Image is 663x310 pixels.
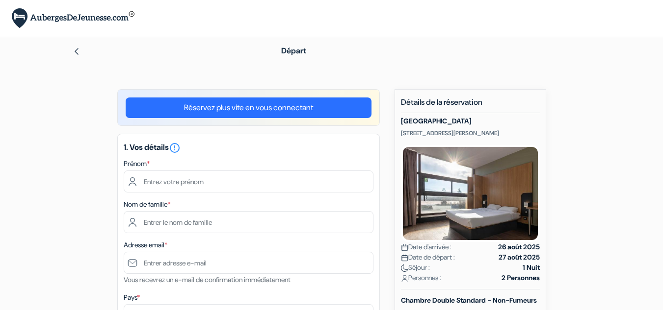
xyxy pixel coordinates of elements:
[401,275,408,282] img: user_icon.svg
[401,296,537,305] b: Chambre Double Standard - Non-Fumeurs
[169,142,181,152] a: error_outline
[401,129,540,137] p: [STREET_ADDRESS][PERSON_NAME]
[401,244,408,251] img: calendar.svg
[401,242,451,252] span: Date d'arrivée :
[124,142,373,154] h5: 1. Vos détails
[499,252,540,262] strong: 27 août 2025
[281,46,306,56] span: Départ
[401,262,430,273] span: Séjour :
[401,273,441,283] span: Personnes :
[124,199,170,210] label: Nom de famille
[124,170,373,192] input: Entrez votre prénom
[12,8,134,28] img: AubergesDeJeunesse.com
[401,117,540,125] h5: [GEOGRAPHIC_DATA]
[73,48,80,55] img: left_arrow.svg
[124,240,167,250] label: Adresse email
[401,264,408,272] img: moon.svg
[401,252,455,262] span: Date de départ :
[498,242,540,252] strong: 26 août 2025
[502,273,540,283] strong: 2 Personnes
[124,275,291,284] small: Vous recevrez un e-mail de confirmation immédiatement
[124,252,373,274] input: Entrer adresse e-mail
[124,159,150,169] label: Prénom
[169,142,181,154] i: error_outline
[523,262,540,273] strong: 1 Nuit
[124,292,140,303] label: Pays
[401,254,408,262] img: calendar.svg
[401,97,540,113] h5: Détails de la réservation
[126,97,371,118] a: Réservez plus vite en vous connectant
[124,211,373,233] input: Entrer le nom de famille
